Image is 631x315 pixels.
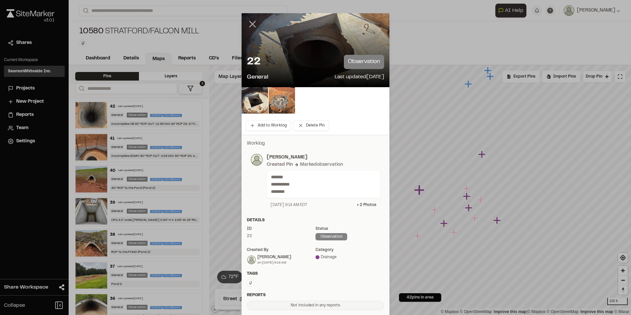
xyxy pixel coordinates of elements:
p: [PERSON_NAME] [267,154,380,161]
div: category [315,247,384,253]
button: Edit Tags [247,279,254,287]
img: file [242,87,268,114]
div: + 2 Photo s [357,202,376,208]
div: Details [247,217,384,223]
p: observation [344,55,384,69]
div: Created by [247,247,315,253]
div: Reports [247,292,384,298]
button: Delete Pin [294,120,329,131]
div: Drainage [315,254,384,260]
img: file [269,87,295,114]
p: General [247,73,268,82]
div: Marked observation [300,161,343,168]
p: 22 [247,55,260,69]
div: observation [315,233,347,240]
button: Add to Worklog [246,120,291,131]
div: [DATE] 9:14 AM EDT [271,202,307,208]
div: on [DATE] 9:16 AM [257,260,291,265]
img: photo [251,154,263,166]
img: Will Tate [247,256,256,264]
div: Created Pin [267,161,293,168]
div: 22 [247,233,315,239]
div: Not included in any reports. [247,301,384,310]
p: Worklog [247,140,384,147]
div: ID [247,226,315,232]
div: Status [315,226,384,232]
p: Last updated [DATE] [335,73,384,82]
div: [PERSON_NAME] [257,254,291,260]
div: Tags [247,271,384,277]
